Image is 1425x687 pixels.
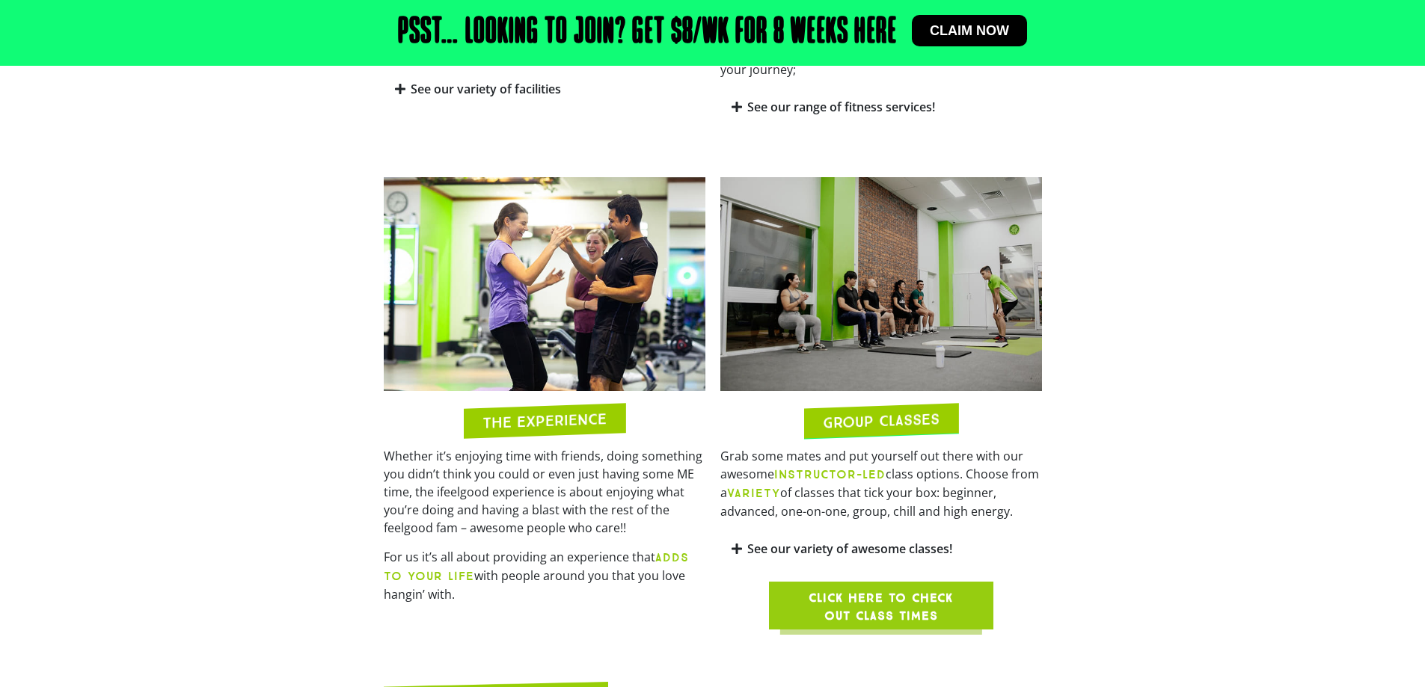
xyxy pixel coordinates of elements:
p: Grab some mates and put yourself out there with our awesome class options. Choose from a of class... [720,447,1042,520]
a: See our variety of awesome classes! [747,540,952,557]
div: See our variety of facilities [384,72,705,107]
div: See our variety of awesome classes! [720,532,1042,567]
p: For us it’s all about providing an experience that with people around you that you love hangin’ w... [384,548,705,603]
p: Whether it’s enjoying time with friends, doing something you didn’t think you could or even just ... [384,447,705,537]
b: ADDS TO YOUR LIFE [384,550,689,583]
h2: Psst… Looking to join? Get $8/wk for 8 weeks here [398,15,897,51]
span: Claim now [930,24,1009,37]
a: Claim now [912,15,1027,46]
a: See our variety of facilities [411,81,561,97]
h2: GROUP CLASSES [823,412,940,431]
b: VARIETY [727,486,780,500]
a: See our range of fitness services! [747,99,935,115]
h2: THE EXPERIENCE [482,412,607,431]
b: INSTRUCTOR-LED [774,467,886,481]
a: Click here to check out class times [769,582,993,629]
div: See our range of fitness services! [720,90,1042,125]
span: Click here to check out class times [805,589,957,625]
